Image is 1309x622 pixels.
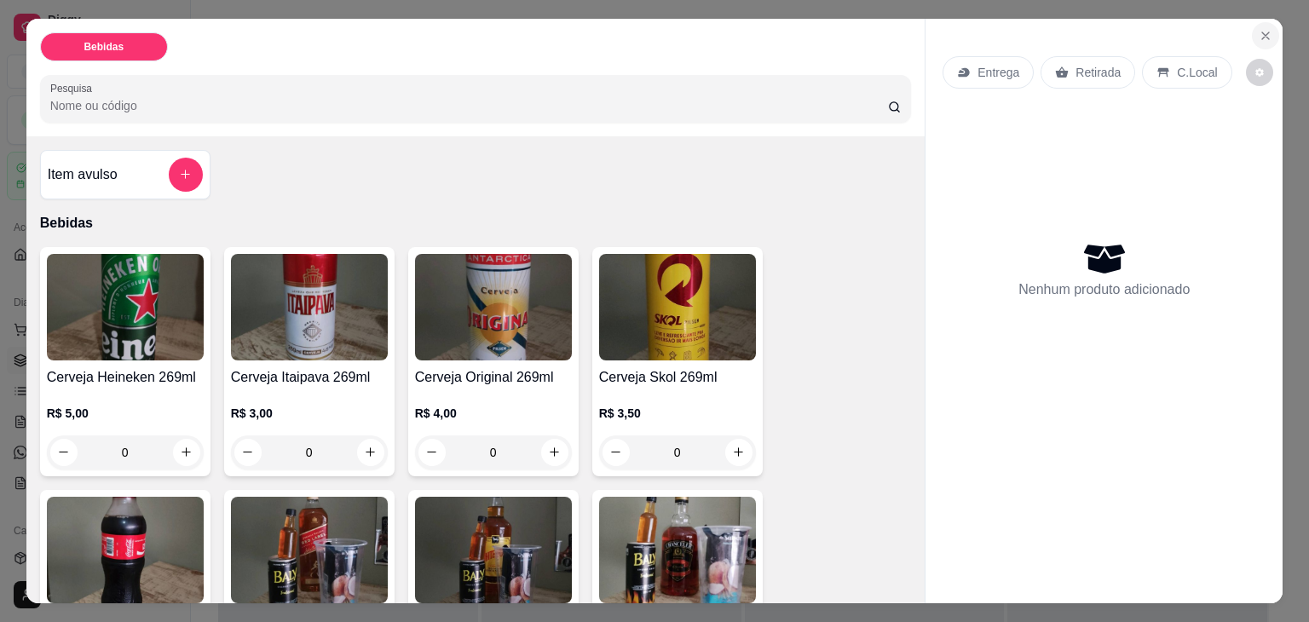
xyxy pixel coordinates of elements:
img: product-image [231,254,388,360]
img: product-image [415,254,572,360]
p: R$ 5,00 [47,405,204,422]
p: R$ 3,00 [231,405,388,422]
button: decrease-product-quantity [1246,59,1273,86]
img: product-image [415,497,572,603]
button: increase-product-quantity [725,439,753,466]
button: decrease-product-quantity [603,439,630,466]
button: increase-product-quantity [541,439,568,466]
img: product-image [231,497,388,603]
button: increase-product-quantity [357,439,384,466]
input: Pesquisa [50,97,888,114]
p: Entrega [977,64,1019,81]
img: product-image [47,497,204,603]
label: Pesquisa [50,81,98,95]
button: Close [1252,22,1279,49]
h4: Cerveja Skol 269ml [599,367,756,388]
img: product-image [599,254,756,360]
h4: Item avulso [48,164,118,185]
p: Retirada [1075,64,1121,81]
h4: Cerveja Itaipava 269ml [231,367,388,388]
button: decrease-product-quantity [50,439,78,466]
p: C.Local [1177,64,1217,81]
p: Nenhum produto adicionado [1018,279,1190,300]
p: Bebidas [40,213,912,233]
h4: Cerveja Original 269ml [415,367,572,388]
h4: Cerveja Heineken 269ml [47,367,204,388]
button: add-separate-item [169,158,203,192]
button: decrease-product-quantity [234,439,262,466]
p: Bebidas [84,40,124,54]
button: increase-product-quantity [173,439,200,466]
p: R$ 3,50 [599,405,756,422]
p: R$ 4,00 [415,405,572,422]
img: product-image [47,254,204,360]
button: decrease-product-quantity [418,439,446,466]
img: product-image [599,497,756,603]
